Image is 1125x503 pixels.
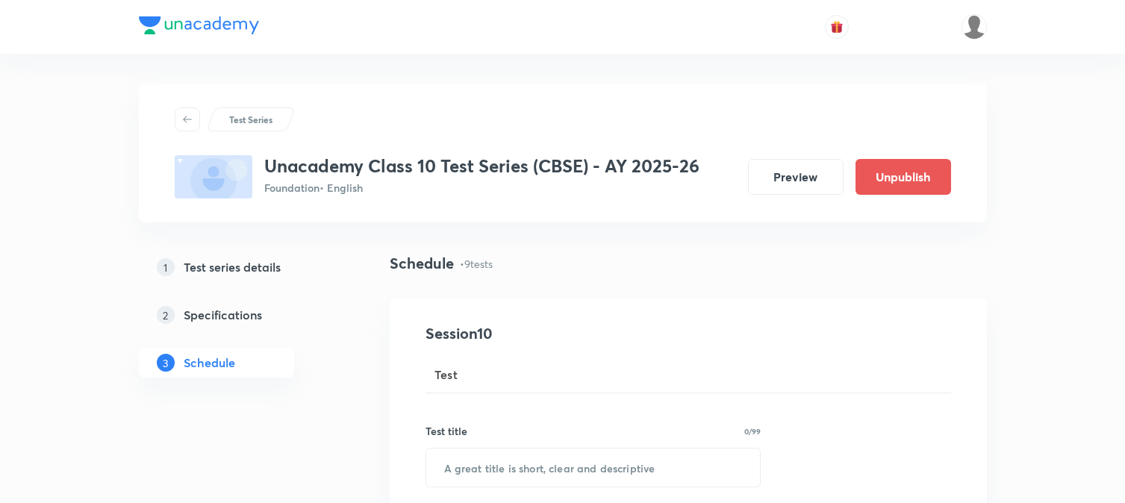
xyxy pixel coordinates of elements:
[962,14,987,40] img: yusuf ali
[139,16,259,34] img: Company Logo
[157,354,175,372] p: 3
[426,449,761,487] input: A great title is short, clear and descriptive
[264,180,699,196] p: Foundation • English
[139,300,342,330] a: 2Specifications
[139,16,259,38] a: Company Logo
[856,159,951,195] button: Unpublish
[748,159,844,195] button: Preview
[426,322,698,345] h4: Session 10
[434,366,458,384] span: Test
[139,252,342,282] a: 1Test series details
[229,113,272,126] p: Test Series
[157,258,175,276] p: 1
[390,252,454,275] h4: Schedule
[426,423,467,439] h6: Test title
[175,155,252,199] img: fallback-thumbnail.png
[830,20,844,34] img: avatar
[460,256,493,272] p: • 9 tests
[264,155,699,177] h3: Unacademy Class 10 Test Series (CBSE) - AY 2025-26
[184,258,281,276] h5: Test series details
[157,306,175,324] p: 2
[184,306,262,324] h5: Specifications
[825,15,849,39] button: avatar
[184,354,235,372] h5: Schedule
[744,428,761,435] p: 0/99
